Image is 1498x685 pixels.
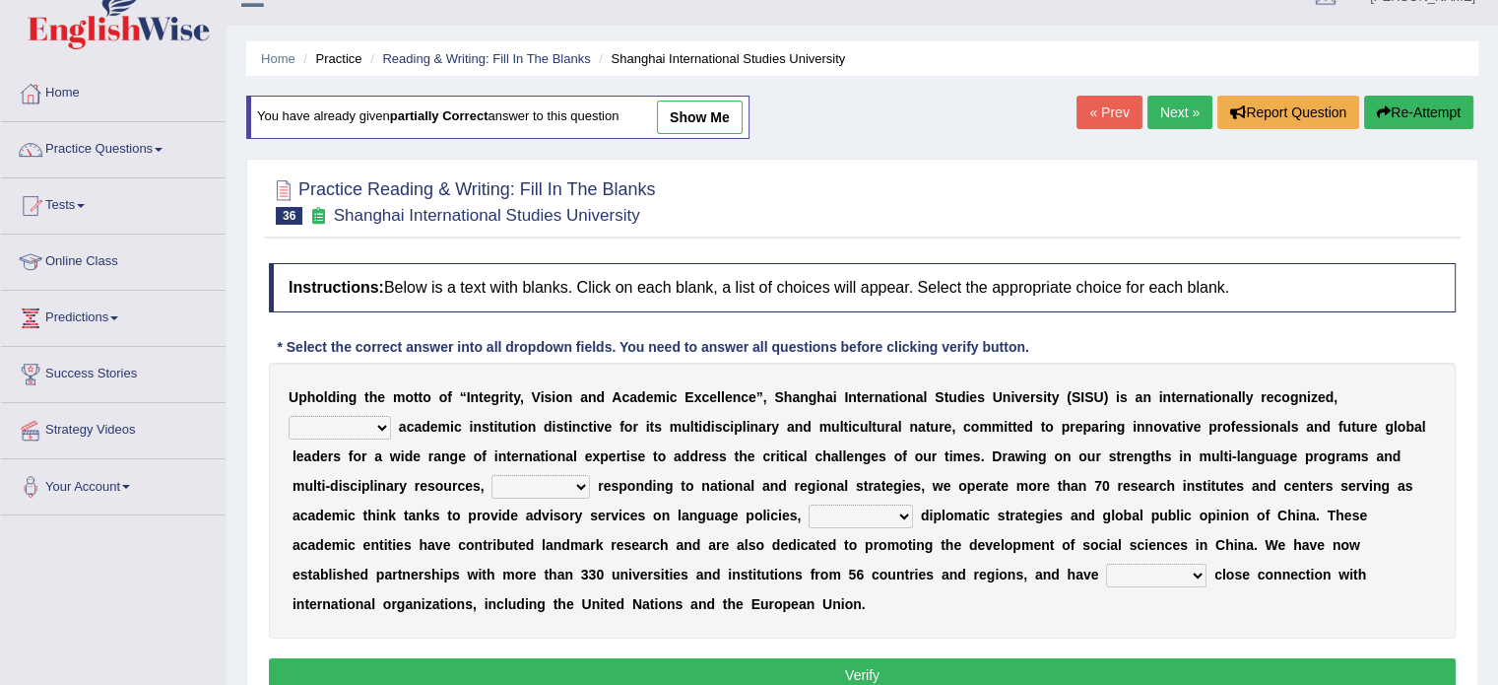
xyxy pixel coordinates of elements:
[454,419,462,435] b: c
[377,389,385,405] b: e
[1137,419,1145,435] b: n
[269,263,1456,312] h4: Below is a text with blanks. Click on each blank, a list of choices will appear. Select the appro...
[293,448,296,464] b: l
[733,389,742,405] b: n
[289,389,298,405] b: U
[470,389,479,405] b: n
[1208,419,1217,435] b: p
[1259,419,1263,435] b: i
[1004,419,1008,435] b: i
[349,389,358,405] b: g
[734,419,743,435] b: p
[1326,389,1335,405] b: d
[1364,419,1369,435] b: r
[857,389,862,405] b: t
[1281,389,1290,405] b: o
[649,419,654,435] b: t
[419,389,423,405] b: t
[1072,389,1080,405] b: S
[629,389,637,405] b: a
[803,419,812,435] b: d
[588,389,597,405] b: n
[580,389,588,405] b: a
[1209,389,1213,405] b: i
[721,389,725,405] b: l
[969,389,977,405] b: e
[1076,96,1141,129] a: « Prev
[1120,389,1128,405] b: s
[580,419,588,435] b: c
[1070,419,1075,435] b: r
[926,419,931,435] b: t
[334,206,640,225] small: Shanghai International Studies University
[1263,419,1271,435] b: o
[541,389,545,405] b: i
[1184,389,1189,405] b: r
[1171,389,1176,405] b: t
[861,389,869,405] b: e
[1024,419,1033,435] b: d
[479,389,484,405] b: t
[1,235,226,284] a: Online Class
[670,419,682,435] b: m
[315,389,324,405] b: o
[1205,389,1209,405] b: t
[1217,96,1359,129] button: Report Question
[971,419,980,435] b: o
[1067,389,1072,405] b: (
[918,419,926,435] b: a
[694,419,699,435] b: t
[771,419,779,435] b: y
[935,389,944,405] b: S
[298,389,307,405] b: p
[597,419,605,435] b: v
[269,175,656,225] h2: Practice Reading & Writing: Fill In The Blanks
[1213,389,1222,405] b: o
[725,389,733,405] b: e
[717,389,721,405] b: l
[497,419,502,435] b: t
[269,337,1037,358] div: * Select the correct answer into all dropdown fields. You need to answer all questions before cli...
[1176,389,1184,405] b: e
[624,419,633,435] b: o
[916,389,924,405] b: a
[787,419,795,435] b: a
[657,101,743,134] a: show me
[1177,419,1182,435] b: t
[715,419,723,435] b: s
[438,419,450,435] b: m
[1,178,226,228] a: Tests
[924,389,928,405] b: l
[502,419,511,435] b: u
[324,389,328,405] b: l
[1198,389,1205,405] b: a
[555,419,563,435] b: s
[763,389,767,405] b: ,
[831,419,840,435] b: u
[819,419,831,435] b: m
[1016,419,1024,435] b: e
[965,389,969,405] b: i
[460,389,467,405] b: “
[1189,389,1198,405] b: n
[414,419,422,435] b: a
[1273,389,1281,405] b: c
[393,389,405,405] b: m
[430,419,438,435] b: e
[1311,389,1318,405] b: z
[508,389,513,405] b: t
[484,389,491,405] b: e
[1043,389,1047,405] b: i
[1008,419,1012,435] b: t
[1279,419,1287,435] b: a
[1003,389,1011,405] b: n
[612,389,621,405] b: A
[1041,419,1046,435] b: t
[884,419,889,435] b: r
[1117,419,1126,435] b: g
[951,419,955,435] b: ,
[800,389,809,405] b: n
[1052,389,1060,405] b: y
[511,419,516,435] b: t
[868,419,872,435] b: l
